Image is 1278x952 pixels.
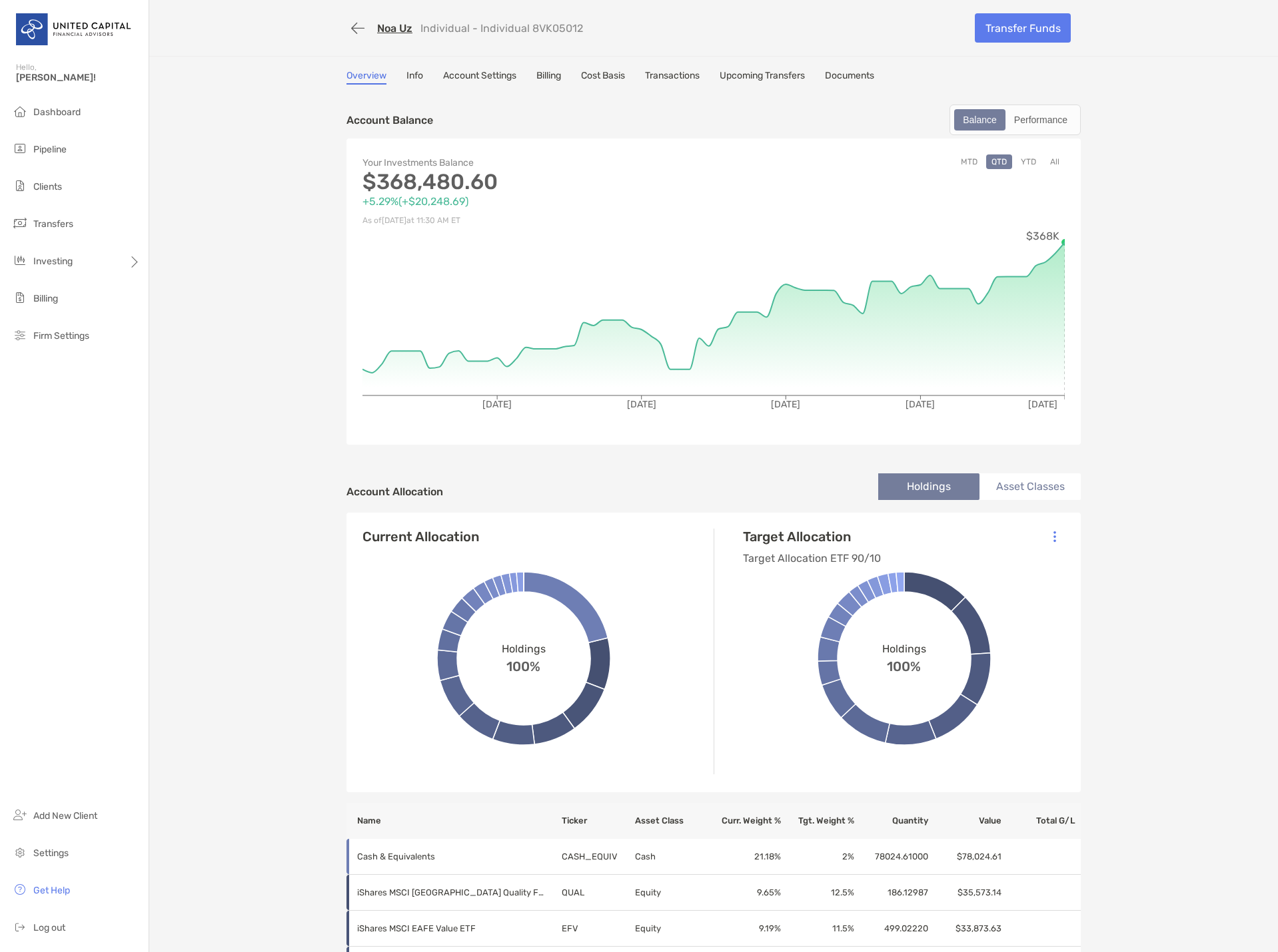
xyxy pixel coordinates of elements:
[33,218,73,230] span: Transfers
[33,330,89,342] span: Firm Settings
[33,256,73,267] span: Investing
[420,22,583,35] p: Individual - Individual 8VK05012
[855,839,928,875] td: 78024.61000
[906,399,935,410] tspan: [DATE]
[634,911,708,947] td: Equity
[12,103,28,119] img: dashboard icon
[979,473,1081,500] li: Asset Classes
[357,884,544,901] p: iShares MSCI USA Quality Factor ETF
[986,154,1012,169] button: QTD
[782,875,855,911] td: 12.5 %
[33,293,58,304] span: Billing
[782,803,855,839] th: Tgt. Weight %
[929,839,1002,875] td: $78,024.61
[536,70,561,85] a: Billing
[33,810,97,822] span: Add New Client
[1028,399,1057,410] tspan: [DATE]
[362,174,714,190] p: $368,480.60
[956,111,1004,129] div: Balance
[882,642,926,655] span: Holdings
[12,252,28,268] img: investing icon
[33,144,67,155] span: Pipeline
[1015,154,1041,169] button: YTD
[929,875,1002,911] td: $35,573.14
[443,70,516,85] a: Account Settings
[33,885,70,896] span: Get Help
[720,70,805,85] a: Upcoming Transfers
[406,70,423,85] a: Info
[929,911,1002,947] td: $33,873.63
[561,803,634,839] th: Ticker
[771,399,800,410] tspan: [DATE]
[929,803,1002,839] th: Value
[12,140,28,156] img: pipeline icon
[357,848,544,865] p: Cash & Equivalents
[346,112,433,128] p: Account Balance
[346,803,561,839] th: Name
[708,911,781,947] td: 9.19 %
[634,803,708,839] th: Asset Class
[1007,111,1075,129] div: Performance
[362,212,714,229] p: As of [DATE] at 11:30 AM ET
[12,178,28,194] img: clients icon
[825,70,874,85] a: Documents
[12,807,28,823] img: add_new_client icon
[634,839,708,875] td: Cash
[33,107,81,118] span: Dashboard
[956,154,983,169] button: MTD
[708,803,781,839] th: Curr. Weight %
[482,399,512,410] tspan: [DATE]
[975,13,1071,43] a: Transfer Funds
[855,875,928,911] td: 186.12987
[1026,230,1059,242] tspan: $368K
[782,839,855,875] td: 2 %
[502,642,546,655] span: Holdings
[708,839,781,875] td: 21.18 %
[362,529,479,545] h4: Current Allocation
[708,875,781,911] td: 9.65 %
[506,655,540,674] span: 100%
[627,399,656,410] tspan: [DATE]
[16,72,141,83] span: [PERSON_NAME]!
[357,920,544,937] p: iShares MSCI EAFE Value ETF
[12,290,28,306] img: billing icon
[887,655,921,674] span: 100%
[16,5,133,53] img: United Capital Logo
[743,550,881,567] p: Target Allocation ETF 90/10
[33,181,62,192] span: Clients
[346,485,443,498] h4: Account Allocation
[782,911,855,947] td: 11.5 %
[362,154,714,171] p: Your Investments Balance
[878,473,979,500] li: Holdings
[561,875,634,911] td: QUAL
[1053,531,1056,543] img: Icon List Menu
[12,919,28,935] img: logout icon
[634,875,708,911] td: Equity
[855,803,928,839] th: Quantity
[12,881,28,897] img: get-help icon
[855,911,928,947] td: 499.02220
[1002,803,1081,839] th: Total G/L
[950,105,1081,135] div: segmented control
[743,529,881,545] h4: Target Allocation
[561,839,634,875] td: CASH_EQUIV
[33,922,65,933] span: Log out
[377,22,412,35] a: Noa Uz
[1045,154,1065,169] button: All
[362,193,714,210] p: +5.29% ( +$20,248.69 )
[346,70,386,85] a: Overview
[12,327,28,343] img: firm-settings icon
[12,215,28,231] img: transfers icon
[645,70,700,85] a: Transactions
[12,844,28,860] img: settings icon
[33,847,69,859] span: Settings
[561,911,634,947] td: EFV
[581,70,625,85] a: Cost Basis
